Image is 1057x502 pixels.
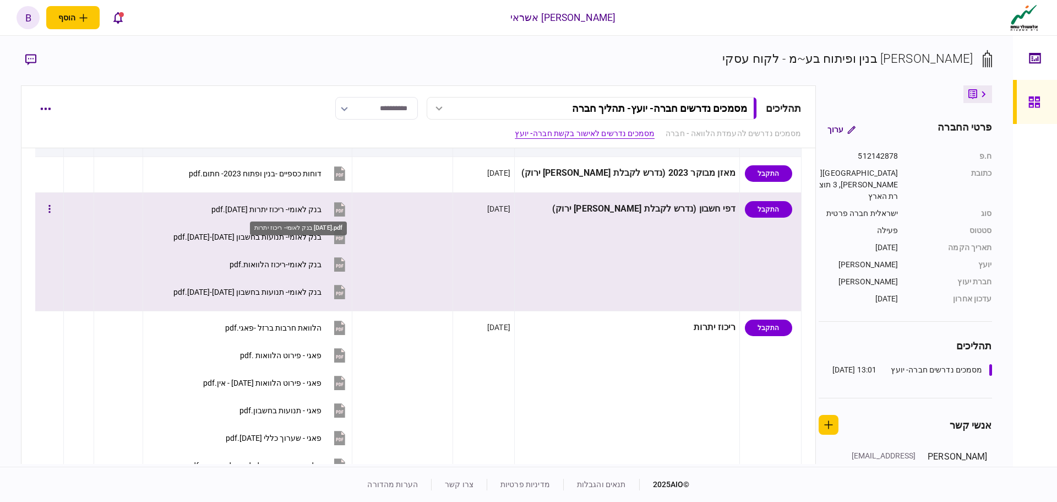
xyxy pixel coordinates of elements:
[487,168,510,179] div: [DATE]
[1008,4,1040,31] img: client company logo
[909,225,992,236] div: סטטוס
[577,480,626,489] a: תנאים והגבלות
[239,398,348,423] button: פאגי - תנועות בחשבון.pdf
[819,120,864,139] button: ערוך
[173,224,348,249] button: בנק לאומי- תנועות בחשבון 1.5-31.7.2025.pdf
[519,197,735,222] div: דפי חשבון (נדרש לקבלת [PERSON_NAME] ירוק)
[909,276,992,288] div: חברת יעוץ
[891,364,982,376] div: מסמכים נדרשים חברה- יועץ
[173,279,348,304] button: בנק לאומי- תנועות בחשבון 1.4-30.6.2025.pdf
[519,161,735,186] div: מאזן מבוקר 2023 (נדרש לקבלת [PERSON_NAME] ירוק)
[225,315,348,340] button: הלוואת חרבות ברזל -פאגי.pdf
[230,252,348,277] button: בנק לאומי-ריכוז הלוואות.pdf
[189,169,322,178] div: דוחות כספיים -בנין ופתוח 2023- חתום.pdf
[500,480,550,489] a: מדיניות פרטיות
[819,150,898,162] div: 512142878
[226,425,348,450] button: פאגי - שערוך כללי 13.8.25.pdf
[226,434,322,442] div: פאגי - שערוך כללי 13.8.25.pdf
[909,168,992,202] div: כתובת
[187,453,348,478] button: הלוואת חרבות ברזל -לוח סילוקין-פאגי.pdf
[819,168,898,202] div: [GEOGRAPHIC_DATA][PERSON_NAME], 3 תוצרת הארץ
[173,233,322,241] div: בנק לאומי- תנועות בחשבון 1.5-31.7.2025.pdf
[487,203,510,214] div: [DATE]
[819,338,992,353] div: תהליכים
[666,128,801,139] a: מסמכים נדרשים להעמדת הלוואה - חברה
[909,259,992,271] div: יועץ
[745,320,792,336] div: התקבל
[203,370,348,395] button: פאגי - פירוט הלוואות 7.8.25 - אין.pdf
[909,293,992,305] div: עדכון אחרון
[187,461,322,470] div: הלוואת חרבות ברזל -לוח סילוקין-פאגי.pdf
[938,120,991,139] div: פרטי החברה
[950,418,992,433] div: אנשי קשר
[106,6,129,29] button: פתח רשימת התראות
[250,222,347,235] div: בנק לאומי- ריכוז יתרות [DATE].pdf
[230,260,322,269] div: בנק לאומי-ריכוז הלוואות.pdf
[819,276,898,288] div: [PERSON_NAME]
[519,315,735,340] div: ריכוז יתרות
[819,242,898,253] div: [DATE]
[909,150,992,162] div: ח.פ
[909,242,992,253] div: תאריך הקמה
[819,293,898,305] div: [DATE]
[819,208,898,219] div: ישראלית חברה פרטית
[832,364,877,376] div: 13:01 [DATE]
[819,259,898,271] div: [PERSON_NAME]
[639,479,690,490] div: © 2025 AIO
[722,50,973,68] div: [PERSON_NAME] בנין ופיתוח בע~מ - לקוח עסקי
[745,165,792,182] div: התקבל
[173,288,322,296] div: בנק לאומי- תנועות בחשבון 1.4-30.6.2025.pdf
[240,351,322,360] div: פאגי - פירוט הלוואות .pdf
[189,161,348,186] button: דוחות כספיים -בנין ופתוח 2023- חתום.pdf
[203,379,322,387] div: פאגי - פירוט הלוואות 7.8.25 - אין.pdf
[427,97,757,120] button: מסמכים נדרשים חברה- יועץ- תהליך חברה
[515,128,655,139] a: מסמכים נדרשים לאישור בקשת חברה- יועץ
[766,101,802,116] div: תהליכים
[445,480,473,489] a: צרו קשר
[572,102,747,114] div: מסמכים נדרשים חברה- יועץ - תהליך חברה
[239,406,322,415] div: פאגי - תנועות בחשבון.pdf
[909,208,992,219] div: סוג
[46,6,100,29] button: פתח תפריט להוספת לקוח
[832,364,992,376] a: מסמכים נדרשים חברה- יועץ13:01 [DATE]
[17,6,40,29] button: b
[487,322,510,333] div: [DATE]
[211,197,348,222] button: בנק לאומי- ריכוז יתרות 6.8.25.pdf
[844,450,916,473] div: [EMAIL_ADDRESS][DOMAIN_NAME]
[819,225,898,236] div: פעילה
[367,480,418,489] a: הערות מהדורה
[240,343,348,368] button: פאגי - פירוט הלוואות .pdf
[211,205,322,214] div: בנק לאומי- ריכוז יתרות 6.8.25.pdf
[225,323,322,332] div: הלוואת חרבות ברזל -פאגי.pdf
[745,201,792,218] div: התקבל
[510,10,616,25] div: [PERSON_NAME] אשראי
